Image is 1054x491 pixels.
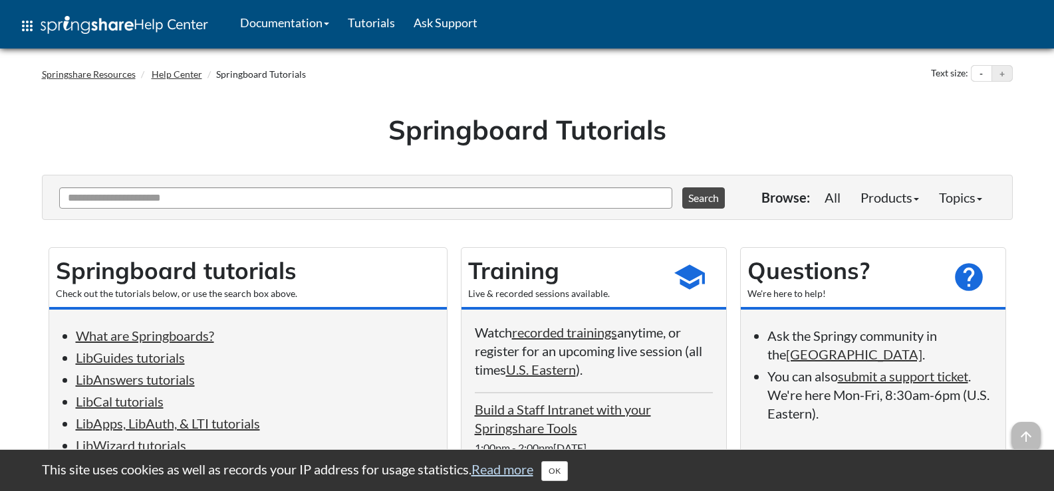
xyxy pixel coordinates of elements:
[928,65,971,82] div: Text size:
[952,260,986,294] span: help
[512,324,617,340] a: recorded trainings
[767,367,992,423] li: You can also . We're here Mon-Fri, 8:30am-6pm (U.S. Eastern).
[475,323,713,379] p: Watch anytime, or register for an upcoming live session (all times ).
[992,66,1012,82] button: Increase text size
[786,346,922,362] a: [GEOGRAPHIC_DATA]
[152,68,202,80] a: Help Center
[673,260,706,294] span: school
[231,6,338,39] a: Documentation
[76,415,260,431] a: LibApps, LibAuth, & LTI tutorials
[541,461,568,481] button: Close
[204,68,306,81] li: Springboard Tutorials
[468,254,660,287] h2: Training
[76,371,195,387] a: LibAnswers tutorials
[468,287,660,300] div: Live & recorded sessions available.
[404,6,487,39] a: Ask Support
[972,66,991,82] button: Decrease text size
[56,287,440,300] div: Check out the tutorials below, or use the search box above.
[76,349,185,365] a: LibGuides tutorials
[76,393,164,409] a: LibCal tutorials
[76,437,186,453] a: LibWizard tutorials
[19,18,35,34] span: apps
[338,6,404,39] a: Tutorials
[42,68,136,80] a: Springshare Resources
[471,461,533,477] a: Read more
[851,184,929,211] a: Products
[1011,422,1041,451] span: arrow_upward
[929,184,992,211] a: Topics
[506,361,576,377] a: U.S. Eastern
[10,6,217,46] a: apps Help Center
[747,254,939,287] h2: Questions?
[1011,423,1041,439] a: arrow_upward
[475,441,587,454] span: 1:00pm - 2:00pm[DATE]
[76,328,214,344] a: What are Springboards?
[767,326,992,363] li: Ask the Springy community in the .
[52,111,1003,148] h1: Springboard Tutorials
[838,368,968,384] a: submit a support ticket
[134,15,208,33] span: Help Center
[41,16,134,34] img: Springshare
[56,254,440,287] h2: Springboard tutorials
[475,401,651,436] a: Build a Staff Intranet with your Springshare Tools
[815,184,851,211] a: All
[29,460,1026,481] div: This site uses cookies as well as records your IP address for usage statistics.
[761,188,810,207] p: Browse:
[747,287,939,300] div: We're here to help!
[682,187,725,209] button: Search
